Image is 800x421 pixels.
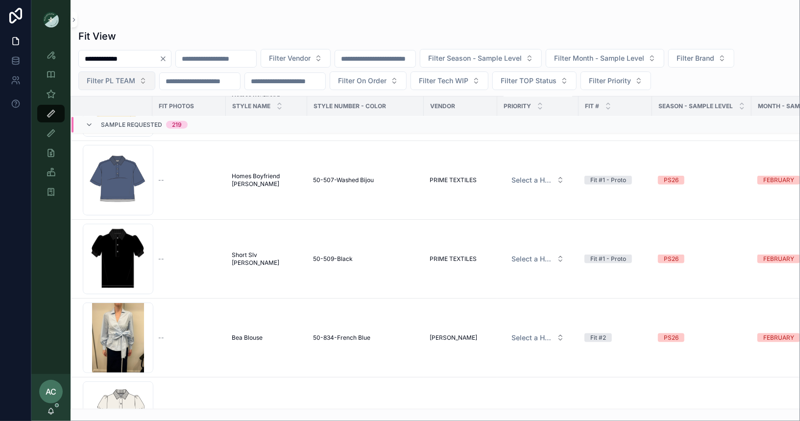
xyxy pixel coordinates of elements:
[677,53,714,63] span: Filter Brand
[430,255,491,263] a: PRIME TEXTILES
[313,334,418,342] a: 50-834-French Blue
[511,254,553,264] span: Select a HP FIT LEVEL
[46,386,56,398] span: AC
[261,49,331,68] button: Select Button
[590,255,626,263] div: Fit #1 - Proto
[501,76,557,86] span: Filter TOP Status
[78,29,116,43] h1: Fit View
[430,334,477,342] span: [PERSON_NAME]
[430,176,491,184] a: PRIME TEXTILES
[511,333,553,343] span: Select a HP FIT LEVEL
[658,255,746,263] a: PS26
[232,102,270,110] span: STYLE NAME
[159,55,171,63] button: Clear
[581,71,651,90] button: Select Button
[590,176,626,185] div: Fit #1 - Proto
[430,176,477,184] span: PRIME TEXTILES
[232,334,263,342] span: Bea Blouse
[313,176,418,184] a: 50-507-Washed Bijou
[313,176,374,184] span: 50-507-Washed Bijou
[172,121,182,129] div: 219
[158,255,164,263] span: --
[658,176,746,185] a: PS26
[87,76,135,86] span: Filter PL TEAM
[158,334,164,342] span: --
[584,255,646,263] a: Fit #1 - Proto
[664,176,679,185] div: PS26
[31,39,71,213] div: scrollable content
[158,176,220,184] a: --
[590,333,606,342] div: Fit #2
[420,49,542,68] button: Select Button
[585,102,599,110] span: Fit #
[511,175,553,185] span: Select a HP FIT LEVEL
[158,334,220,342] a: --
[232,334,301,342] a: Bea Blouse
[763,333,794,342] div: FEBRUARY
[664,333,679,342] div: PS26
[589,76,631,86] span: Filter Priority
[78,71,155,90] button: Select Button
[158,176,164,184] span: --
[504,250,572,268] button: Select Button
[313,255,353,263] span: 50-509-Black
[503,171,573,189] a: Select Button
[546,49,664,68] button: Select Button
[664,255,679,263] div: PS26
[504,171,572,189] button: Select Button
[411,71,488,90] button: Select Button
[43,12,59,27] img: App logo
[658,333,746,342] a: PS26
[668,49,734,68] button: Select Button
[314,102,386,110] span: Style Number - Color
[232,251,301,267] a: Short Slv [PERSON_NAME]
[430,102,455,110] span: Vendor
[158,255,220,263] a: --
[763,176,794,185] div: FEBRUARY
[269,53,311,63] span: Filter Vendor
[232,172,301,188] a: Homes Boyfriend [PERSON_NAME]
[313,255,418,263] a: 50-509-Black
[101,121,162,129] span: Sample Requested
[584,176,646,185] a: Fit #1 - Proto
[763,255,794,263] div: FEBRUARY
[419,76,468,86] span: Filter Tech WIP
[159,102,194,110] span: Fit Photos
[504,329,572,347] button: Select Button
[430,334,491,342] a: [PERSON_NAME]
[504,102,531,110] span: PRIORITY
[338,76,387,86] span: Filter On Order
[430,255,477,263] span: PRIME TEXTILES
[428,53,522,63] span: Filter Season - Sample Level
[554,53,644,63] span: Filter Month - Sample Level
[492,71,577,90] button: Select Button
[584,333,646,342] a: Fit #2
[330,71,407,90] button: Select Button
[658,102,733,110] span: Season - Sample Level
[313,334,370,342] span: 50-834-French Blue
